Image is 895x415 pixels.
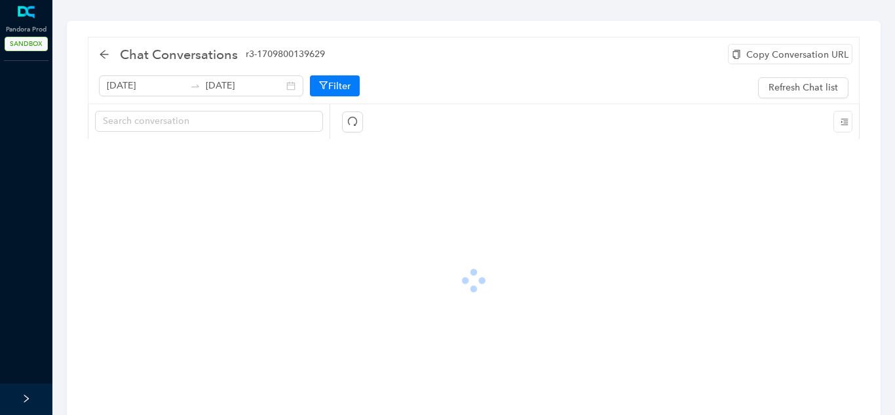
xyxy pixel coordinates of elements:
div: back [99,49,109,60]
span: arrow-left [99,49,109,60]
span: to [190,81,200,91]
span: copy [732,50,741,59]
button: Filter [310,75,360,96]
input: End date [206,79,284,93]
input: Search conversation [103,114,305,128]
span: r3-1709800139629 [246,47,325,62]
span: swap-right [190,81,200,91]
span: SANDBOX [5,37,48,51]
span: menu-unfold [841,118,848,126]
div: Copy Conversation URL [728,44,852,64]
span: Chat Conversations [120,44,238,65]
span: redo [347,116,358,127]
button: Refresh Chat list [758,77,848,98]
input: Start date [107,79,185,93]
span: Refresh Chat list [769,81,838,95]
